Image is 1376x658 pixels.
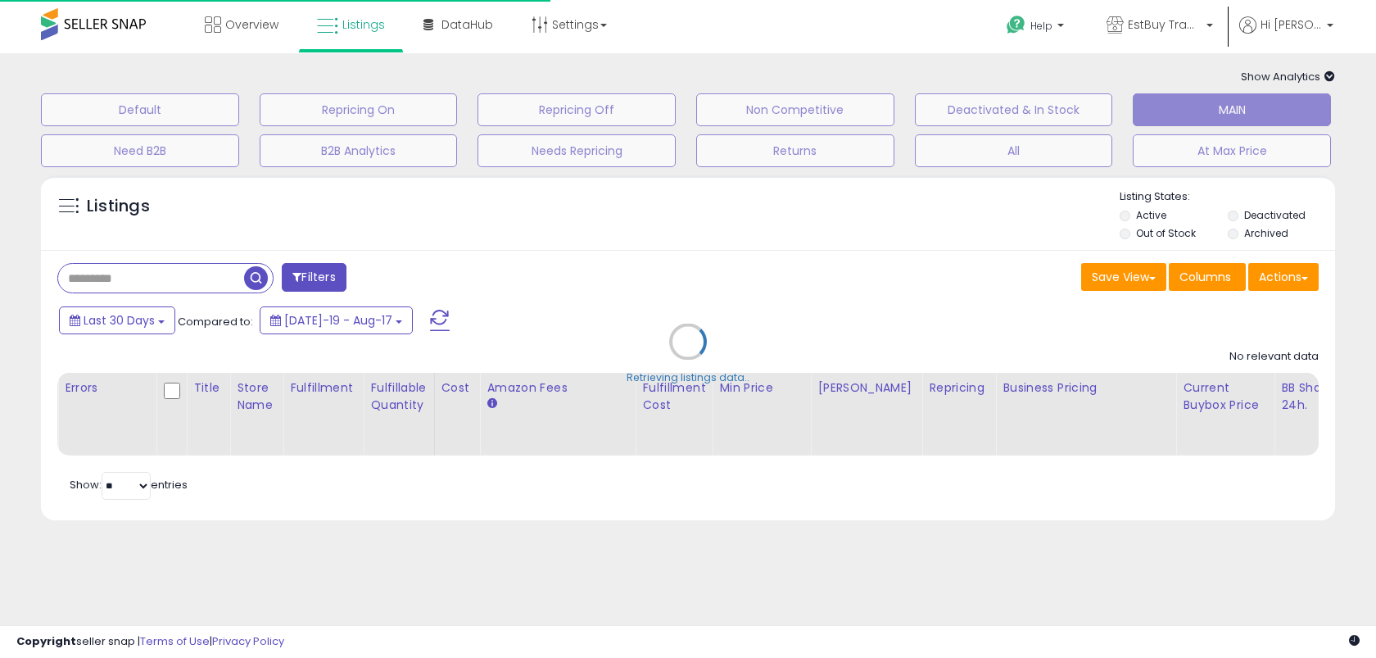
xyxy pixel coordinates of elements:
[140,633,210,649] a: Terms of Use
[342,16,385,33] span: Listings
[41,93,239,126] button: Default
[994,2,1080,53] a: Help
[1030,19,1052,33] span: Help
[1128,16,1202,33] span: EstBuy Trading
[16,634,284,650] div: seller snap | |
[1239,16,1333,53] a: Hi [PERSON_NAME]
[225,16,278,33] span: Overview
[212,633,284,649] a: Privacy Policy
[627,370,749,385] div: Retrieving listings data..
[1261,16,1322,33] span: Hi [PERSON_NAME]
[260,93,458,126] button: Repricing On
[478,134,676,167] button: Needs Repricing
[696,93,894,126] button: Non Competitive
[1133,134,1331,167] button: At Max Price
[478,93,676,126] button: Repricing Off
[1241,69,1335,84] span: Show Analytics
[696,134,894,167] button: Returns
[260,134,458,167] button: B2B Analytics
[915,134,1113,167] button: All
[1006,15,1026,35] i: Get Help
[441,16,493,33] span: DataHub
[1133,93,1331,126] button: MAIN
[16,633,76,649] strong: Copyright
[915,93,1113,126] button: Deactivated & In Stock
[41,134,239,167] button: Need B2B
